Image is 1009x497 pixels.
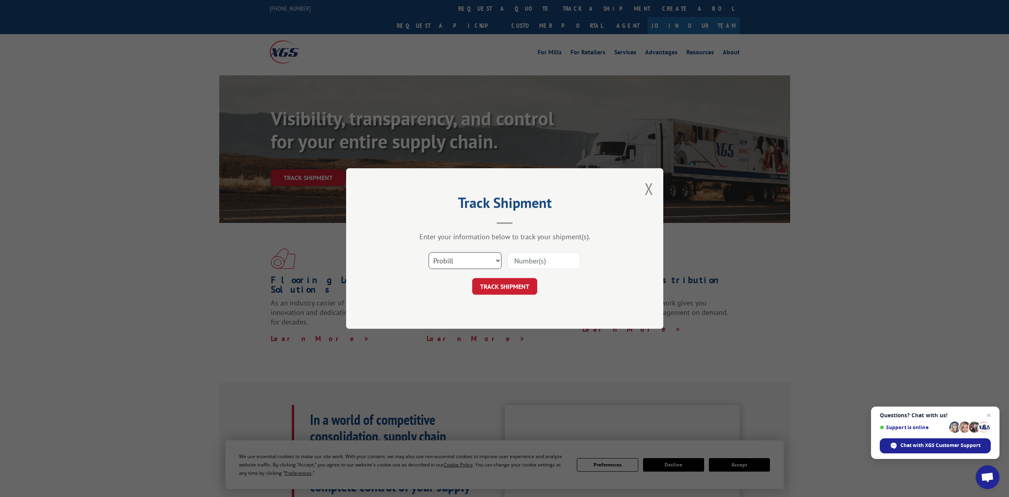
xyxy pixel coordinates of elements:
[507,252,580,269] input: Number(s)
[976,465,999,489] div: Open chat
[386,197,624,212] h2: Track Shipment
[472,278,537,295] button: TRACK SHIPMENT
[880,438,991,453] div: Chat with XGS Customer Support
[984,411,994,420] span: Close chat
[900,442,980,449] span: Chat with XGS Customer Support
[880,424,946,430] span: Support is online
[645,178,653,199] button: Close modal
[386,232,624,241] div: Enter your information below to track your shipment(s).
[880,412,991,418] span: Questions? Chat with us!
